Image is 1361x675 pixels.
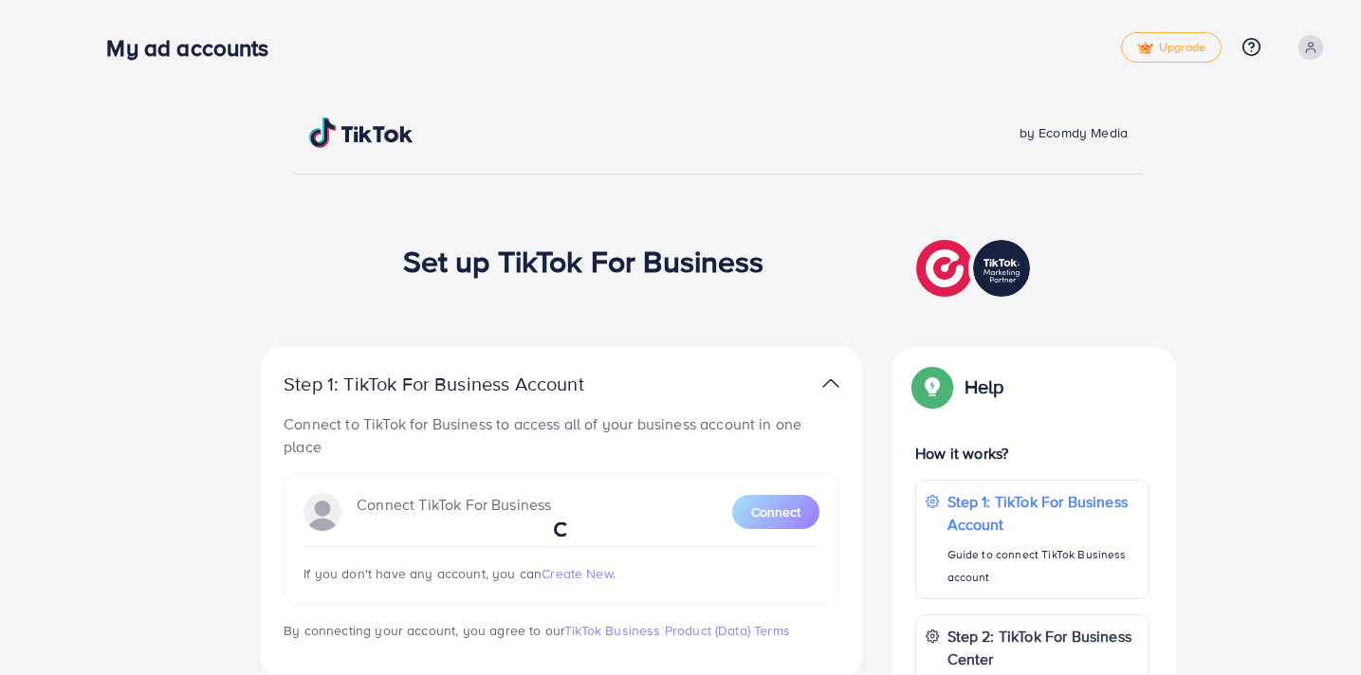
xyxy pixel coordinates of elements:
[1121,32,1222,63] a: tickUpgrade
[309,118,414,148] img: TikTok
[947,625,1139,670] p: Step 2: TikTok For Business Center
[1137,41,1205,55] span: Upgrade
[965,375,1004,398] p: Help
[106,34,284,62] h3: My ad accounts
[947,543,1139,589] p: Guide to connect TikTok Business account
[822,370,839,397] img: TikTok partner
[915,370,949,404] img: Popup guide
[916,235,1035,301] img: TikTok partner
[403,243,764,279] h1: Set up TikTok For Business
[284,373,644,395] p: Step 1: TikTok For Business Account
[947,490,1139,536] p: Step 1: TikTok For Business Account
[1020,123,1128,142] span: by Ecomdy Media
[915,442,1149,465] p: How it works?
[1137,42,1153,55] img: tick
